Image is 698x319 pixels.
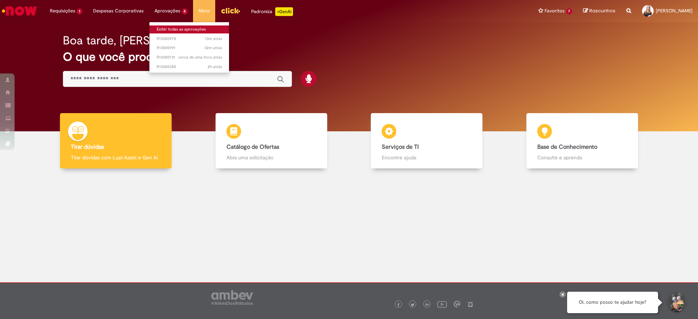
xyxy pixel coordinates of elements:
img: logo_footer_ambev_rotulo_gray.png [211,290,253,305]
span: Despesas Corporativas [93,7,144,15]
p: Abra uma solicitação [226,154,316,161]
img: logo_footer_linkedin.png [425,303,429,307]
p: +GenAi [275,7,293,16]
a: Catálogo de Ofertas Abra uma solicitação [194,113,349,169]
button: Iniciar Conversa de Suporte [665,292,687,314]
h2: Boa tarde, [PERSON_NAME] [63,34,210,47]
b: Tirar dúvidas [71,143,104,151]
time: 01/10/2025 11:22:47 [208,64,222,69]
a: Rascunhos [583,8,615,15]
a: Base de Conhecimento Consulte e aprenda [505,113,660,169]
a: Aberto R13585978 : [149,35,229,43]
img: logo_footer_youtube.png [437,299,447,309]
span: Rascunhos [589,7,615,14]
span: 32m atrás [204,45,222,51]
p: Consulte e aprenda [537,154,627,161]
span: R13585731 [157,55,222,60]
p: Encontre ajuda [382,154,472,161]
span: Requisições [50,7,75,15]
b: Catálogo de Ofertas [226,143,279,151]
img: ServiceNow [1,4,38,18]
span: 1 [77,8,82,15]
time: 01/10/2025 13:32:23 [205,36,222,41]
img: logo_footer_naosei.png [467,301,474,307]
span: More [198,7,210,15]
span: R13585978 [157,36,222,42]
b: Serviços de TI [382,143,419,151]
a: Aberto R13585919 : [149,44,229,52]
span: R13585380 [157,64,222,70]
a: Aberto R13585731 : [149,53,229,61]
img: click_logo_yellow_360x200.png [221,5,240,16]
img: logo_footer_workplace.png [454,301,460,307]
div: Padroniza [251,7,293,16]
a: Exibir todas as aprovações [149,25,229,33]
span: cerca de uma hora atrás [178,55,222,60]
h2: O que você procura hoje? [63,51,635,63]
span: R13585919 [157,45,222,51]
span: 2h atrás [208,64,222,69]
time: 01/10/2025 12:18:06 [178,55,222,60]
a: Serviços de TI Encontre ajuda [349,113,505,169]
span: 7 [566,8,572,15]
span: [PERSON_NAME] [656,8,693,14]
a: Tirar dúvidas Tirar dúvidas com Lupi Assist e Gen Ai [38,113,194,169]
img: logo_footer_twitter.png [411,303,414,307]
span: Aprovações [155,7,180,15]
ul: Aprovações [149,22,230,73]
p: Tirar dúvidas com Lupi Assist e Gen Ai [71,154,161,161]
time: 01/10/2025 13:13:44 [204,45,222,51]
span: 4 [182,8,188,15]
div: Oi, como posso te ajudar hoje? [567,292,658,313]
span: Favoritos [545,7,565,15]
img: logo_footer_facebook.png [397,303,400,307]
span: 13m atrás [205,36,222,41]
b: Base de Conhecimento [537,143,597,151]
a: Aberto R13585380 : [149,63,229,71]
